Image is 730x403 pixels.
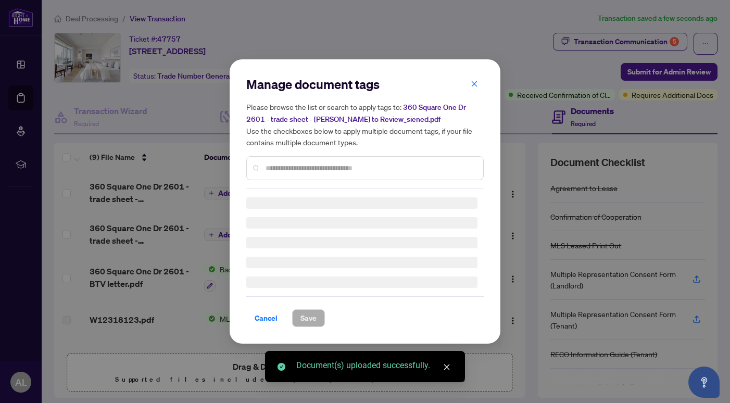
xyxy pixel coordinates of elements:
span: close [471,80,478,87]
span: Cancel [255,310,278,326]
h5: Please browse the list or search to apply tags to: Use the checkboxes below to apply multiple doc... [246,101,484,148]
div: Document(s) uploaded successfully. [296,359,452,372]
span: check-circle [278,363,285,371]
button: Open asap [688,367,720,398]
button: Cancel [246,309,286,327]
a: Close [441,361,452,373]
button: Save [292,309,325,327]
span: close [443,363,450,371]
h2: Manage document tags [246,76,484,93]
